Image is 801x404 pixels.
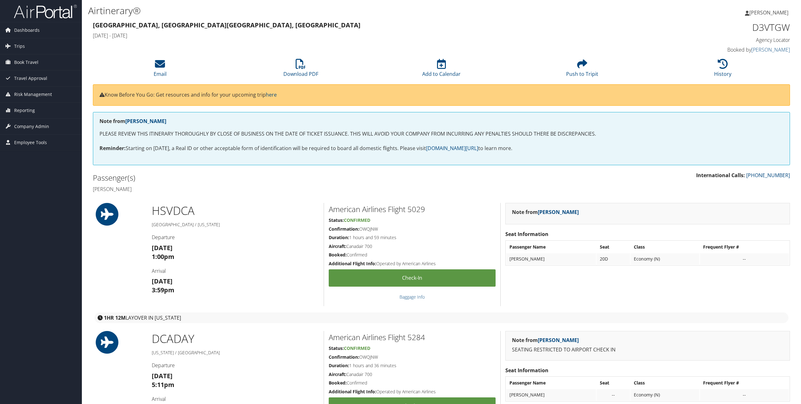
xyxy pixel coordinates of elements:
a: Push to Tripit [566,62,598,77]
span: Company Admin [14,119,49,134]
strong: 5:11pm [152,380,174,389]
div: -- [703,256,786,262]
td: 20D [597,253,630,265]
p: Know Before You Go: Get resources and info for your upcoming trip [99,91,783,99]
strong: [GEOGRAPHIC_DATA], [GEOGRAPHIC_DATA] [GEOGRAPHIC_DATA], [GEOGRAPHIC_DATA] [93,21,361,29]
h5: 1 hours and 36 minutes [329,362,496,369]
div: layover in [US_STATE] [94,312,788,323]
h4: Departure [152,234,319,241]
span: Confirmed [344,345,370,351]
span: Confirmed [344,217,370,223]
a: Check-in [329,269,496,287]
strong: Additional Flight Info: [329,389,376,395]
h5: Canadair 700 [329,243,496,250]
strong: 1HR 12M [104,314,126,321]
strong: Status: [329,345,344,351]
th: Seat [597,241,630,253]
h5: Confirmed [329,380,496,386]
strong: Note from [512,337,579,344]
h4: Departure [152,362,319,369]
a: History [714,62,731,77]
a: here [266,91,277,98]
p: PLEASE REVIEW THIS ITINERARY THOROUGHLY BY CLOSE OF BUSINESS ON THE DATE OF TICKET ISSUANCE. THIS... [99,130,783,138]
strong: 3:59pm [152,286,174,294]
h5: Operated by American Airlines [329,389,496,395]
strong: Booked: [329,380,347,386]
strong: Aircraft: [329,243,346,249]
a: [PERSON_NAME] [125,118,166,125]
h4: Arrival [152,396,319,402]
h1: HSV DCA [152,203,319,219]
span: Travel Approval [14,70,47,86]
h5: Operated by American Airlines [329,261,496,267]
strong: International Calls: [696,172,745,179]
h5: OWQJNW [329,354,496,360]
h4: Booked by [623,46,790,53]
strong: [DATE] [152,277,173,285]
strong: Seat Information [505,367,548,374]
h2: American Airlines Flight 5029 [329,204,496,215]
span: Risk Management [14,87,52,102]
strong: Confirmation: [329,226,359,232]
h4: [DATE] - [DATE] [93,32,613,39]
a: [PHONE_NUMBER] [746,172,790,179]
strong: 1:00pm [152,252,174,261]
h5: OWQJNW [329,226,496,232]
strong: Note from [99,118,166,125]
th: Passenger Name [506,377,596,389]
h2: Passenger(s) [93,172,437,183]
p: Starting on [DATE], a Real ID or other acceptable form of identification will be required to boar... [99,144,783,153]
a: [PERSON_NAME] [751,46,790,53]
a: [PERSON_NAME] [538,209,579,216]
td: Economy (N) [631,389,699,401]
span: Book Travel [14,54,38,70]
a: [PERSON_NAME] [745,3,795,22]
strong: Additional Flight Info: [329,261,376,267]
a: Add to Calendar [422,62,461,77]
h5: Confirmed [329,252,496,258]
h4: Arrival [152,267,319,274]
td: [PERSON_NAME] [506,389,596,401]
h5: Canadair 700 [329,371,496,378]
h1: D3VTGW [623,21,790,34]
img: airportal-logo.png [14,4,77,19]
strong: Seat Information [505,231,548,238]
strong: Confirmation: [329,354,359,360]
span: Employee Tools [14,135,47,150]
strong: Reminder: [99,145,126,152]
th: Passenger Name [506,241,596,253]
h5: [GEOGRAPHIC_DATA] / [US_STATE] [152,222,319,228]
strong: Status: [329,217,344,223]
strong: Duration: [329,362,349,368]
a: Email [154,62,167,77]
h4: Agency Locator [623,36,790,43]
strong: Aircraft: [329,371,346,377]
a: [PERSON_NAME] [538,337,579,344]
a: Baggage Info [400,294,425,300]
strong: Note from [512,209,579,216]
strong: Booked: [329,252,347,258]
h1: DCA DAY [152,331,319,347]
h2: American Airlines Flight 5284 [329,332,496,343]
div: -- [600,392,627,398]
td: [PERSON_NAME] [506,253,596,265]
a: [DOMAIN_NAME][URL] [426,145,478,152]
p: SEATING RESTRICTED TO AIRPORT CHECK IN [512,346,783,354]
th: Class [631,241,699,253]
h5: [US_STATE] / [GEOGRAPHIC_DATA] [152,350,319,356]
h1: Airtinerary® [88,4,559,17]
td: Economy (N) [631,253,699,265]
span: Reporting [14,103,35,118]
th: Class [631,377,699,389]
strong: [DATE] [152,244,173,252]
div: -- [703,392,786,398]
span: Trips [14,38,25,54]
h5: 1 hours and 59 minutes [329,234,496,241]
h4: [PERSON_NAME] [93,186,437,193]
span: Dashboards [14,22,40,38]
span: [PERSON_NAME] [749,9,788,16]
th: Seat [597,377,630,389]
a: Download PDF [283,62,318,77]
strong: Duration: [329,234,349,240]
strong: [DATE] [152,372,173,380]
